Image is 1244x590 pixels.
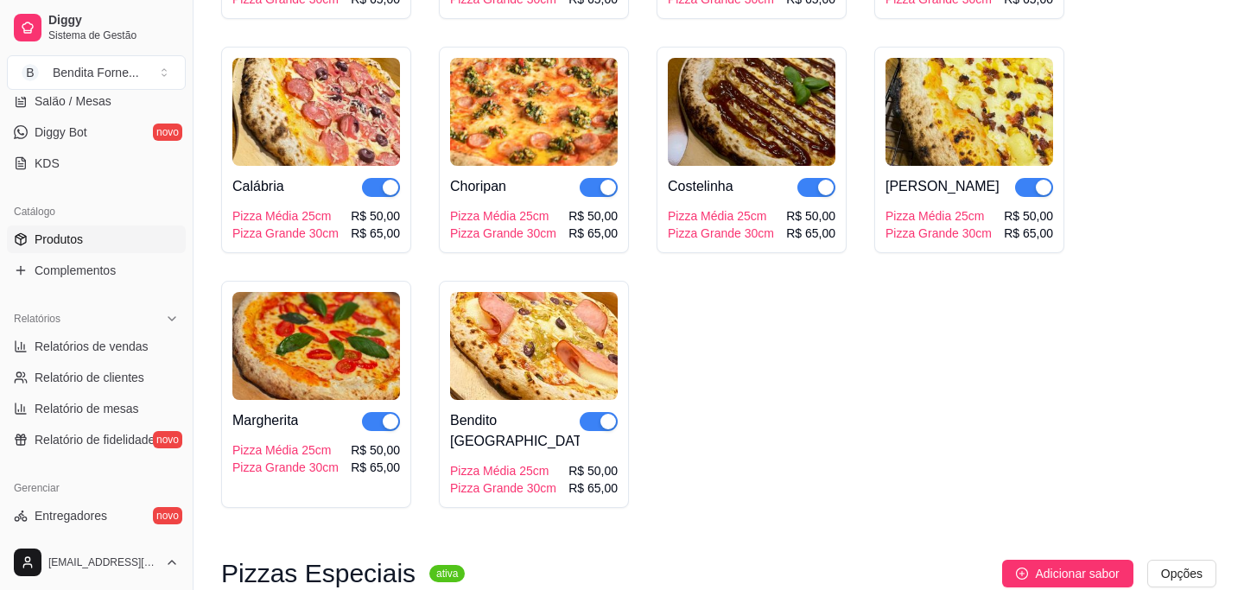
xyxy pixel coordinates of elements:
a: Produtos [7,225,186,253]
div: Pizza Média 25cm [885,207,992,225]
a: Diggy Botnovo [7,118,186,146]
div: Costelinha [668,176,733,197]
img: product-image [450,58,618,166]
span: Opções [1161,564,1203,583]
div: Gerenciar [7,474,186,502]
span: Produtos [35,231,83,248]
a: DiggySistema de Gestão [7,7,186,48]
a: Salão / Mesas [7,87,186,115]
div: Pizza Grande 30cm [885,225,992,242]
span: Diggy [48,13,179,29]
img: product-image [885,58,1053,166]
div: Catálogo [7,198,186,225]
div: [PERSON_NAME] [885,176,1000,197]
div: Pizza Média 25cm [450,207,556,225]
div: Pizza Média 25cm [232,207,339,225]
div: R$ 50,00 [568,462,618,479]
span: Complementos [35,262,116,279]
button: [EMAIL_ADDRESS][DOMAIN_NAME] [7,542,186,583]
div: R$ 65,00 [1004,225,1053,242]
div: R$ 50,00 [351,207,400,225]
div: Pizza Média 25cm [450,462,556,479]
div: R$ 65,00 [786,225,835,242]
span: KDS [35,155,60,172]
span: [EMAIL_ADDRESS][DOMAIN_NAME] [48,555,158,569]
span: Sistema de Gestão [48,29,179,42]
div: Pizza Grande 30cm [232,459,339,476]
div: R$ 50,00 [351,441,400,459]
h3: Pizzas Especiais [221,563,416,584]
span: Relatórios [14,312,60,326]
a: Relatório de mesas [7,395,186,422]
a: Nota Fiscal (NFC-e) [7,533,186,561]
a: Complementos [7,257,186,284]
sup: ativa [429,565,465,582]
div: Pizza Grande 30cm [668,225,774,242]
div: Calábria [232,176,284,197]
span: Diggy Bot [35,124,87,141]
span: Relatório de mesas [35,400,139,417]
div: R$ 50,00 [786,207,835,225]
div: Pizza Grande 30cm [232,225,339,242]
span: Entregadores [35,507,107,524]
div: R$ 65,00 [568,225,618,242]
div: R$ 50,00 [1004,207,1053,225]
button: Adicionar sabor [1002,560,1133,587]
span: Relatório de fidelidade [35,431,155,448]
img: product-image [232,292,400,400]
div: Pizza Grande 30cm [450,225,556,242]
a: Relatório de clientes [7,364,186,391]
div: Choripan [450,176,506,197]
button: Opções [1147,560,1216,587]
div: Bendita Forne ... [53,64,139,81]
span: Relatórios de vendas [35,338,149,355]
div: Pizza Grande 30cm [450,479,556,497]
div: Margherita [232,410,298,431]
img: product-image [450,292,618,400]
img: product-image [668,58,835,166]
span: plus-circle [1016,568,1028,580]
div: Bendito [GEOGRAPHIC_DATA] [450,410,580,452]
div: Pizza Média 25cm [668,207,774,225]
div: R$ 65,00 [568,479,618,497]
div: Pizza Média 25cm [232,441,339,459]
a: Entregadoresnovo [7,502,186,530]
img: product-image [232,58,400,166]
button: Select a team [7,55,186,90]
div: R$ 50,00 [568,207,618,225]
div: R$ 65,00 [351,225,400,242]
a: KDS [7,149,186,177]
span: Relatório de clientes [35,369,144,386]
a: Relatórios de vendas [7,333,186,360]
span: Salão / Mesas [35,92,111,110]
div: R$ 65,00 [351,459,400,476]
span: B [22,64,39,81]
a: Relatório de fidelidadenovo [7,426,186,454]
span: Adicionar sabor [1035,564,1119,583]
